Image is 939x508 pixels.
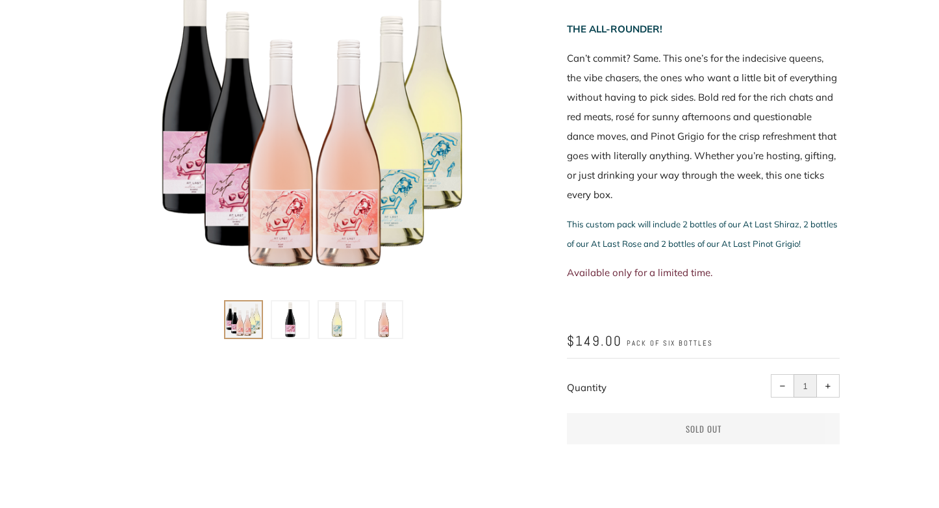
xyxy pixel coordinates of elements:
span: $149.00 [567,332,622,349]
span: + [825,383,831,389]
label: Quantity [567,381,607,394]
span: Available only for a limited time. [567,266,712,279]
img: Load image into Gallery viewer, THE ALL-ROUNDER [319,301,355,338]
span: pack of six bottles [627,338,713,348]
span: Sold Out [686,422,721,435]
button: Sold Out [567,413,840,444]
span: This custom pack will include 2 bottles of our At Last Shiraz, 2 bottles of our At Last Rose and ... [567,219,838,249]
img: Load image into Gallery viewer, THE ALL-ROUNDER [272,301,308,338]
button: Load image into Gallery viewer, THE ALL-ROUNDER [224,300,263,339]
div: Can’t commit? Same. This one’s for the indecisive queens, the vibe chasers, the ones who want a l... [567,49,840,205]
span: THE ALL-ROUNDER! [567,23,662,35]
img: Load image into Gallery viewer, THE ALL-ROUNDER [366,301,402,338]
img: Load image into Gallery viewer, THE ALL-ROUNDER [225,301,262,338]
input: quantity [794,374,817,398]
span: − [780,383,786,389]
